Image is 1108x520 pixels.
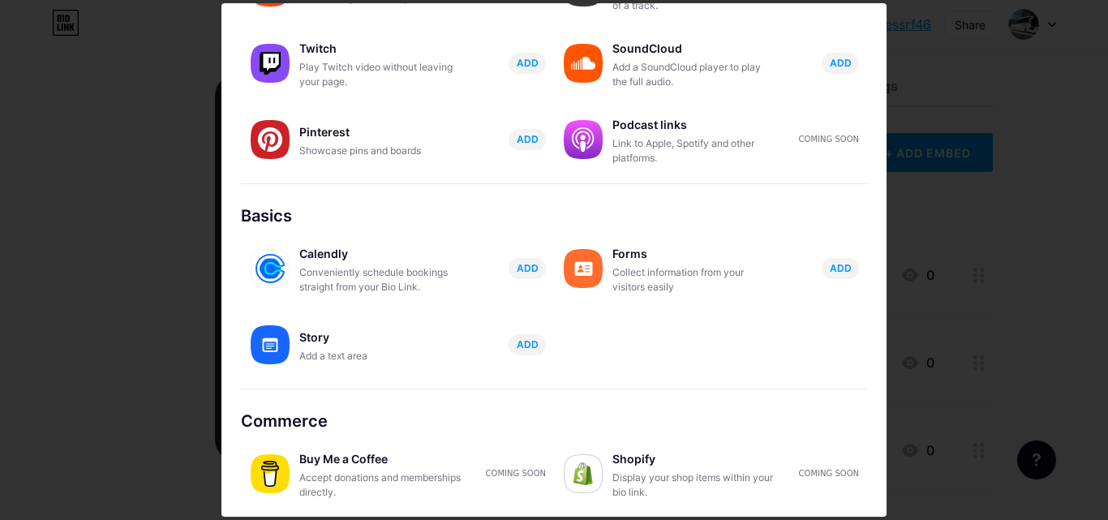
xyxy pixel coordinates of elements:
[517,337,539,351] span: ADD
[612,448,775,471] div: Shopify
[251,120,290,159] img: pinterest
[486,467,546,479] div: Coming soon
[564,249,603,288] img: forms
[564,44,603,83] img: soundcloud
[299,448,462,471] div: Buy Me a Coffee
[299,121,462,144] div: Pinterest
[251,44,290,83] img: twitch
[299,243,462,265] div: Calendly
[251,454,290,493] img: buymeacoffee
[509,334,546,355] button: ADD
[509,258,546,279] button: ADD
[299,265,462,294] div: Conveniently schedule bookings straight from your Bio Link.
[299,326,462,349] div: Story
[299,349,462,363] div: Add a text area
[509,53,546,74] button: ADD
[830,56,852,70] span: ADD
[799,133,859,145] div: Coming soon
[299,144,462,158] div: Showcase pins and boards
[517,132,539,146] span: ADD
[612,265,775,294] div: Collect information from your visitors easily
[517,261,539,275] span: ADD
[509,129,546,150] button: ADD
[612,243,775,265] div: Forms
[830,261,852,275] span: ADD
[241,409,867,433] div: Commerce
[299,471,462,500] div: Accept donations and memberships directly.
[517,56,539,70] span: ADD
[799,467,859,479] div: Coming soon
[822,53,859,74] button: ADD
[241,204,867,228] div: Basics
[612,37,775,60] div: SoundCloud
[612,136,775,165] div: Link to Apple, Spotify and other platforms.
[612,60,775,89] div: Add a SoundCloud player to play the full audio.
[564,120,603,159] img: podcastlinks
[612,114,775,136] div: Podcast links
[822,258,859,279] button: ADD
[251,325,290,364] img: story
[612,471,775,500] div: Display your shop items within your bio link.
[251,249,290,288] img: calendly
[564,454,603,493] img: shopify
[299,37,462,60] div: Twitch
[299,60,462,89] div: Play Twitch video without leaving your page.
